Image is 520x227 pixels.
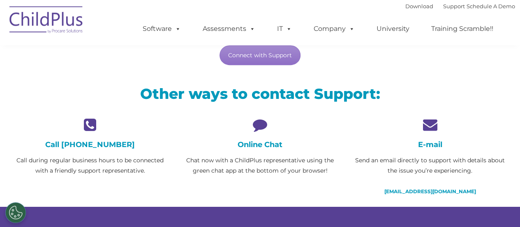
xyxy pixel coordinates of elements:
[12,84,509,103] h2: Other ways to contact Support:
[134,21,189,37] a: Software
[405,3,433,9] a: Download
[351,140,508,149] h4: E-mail
[467,3,515,9] a: Schedule A Demo
[384,188,476,194] a: [EMAIL_ADDRESS][DOMAIN_NAME]
[220,45,300,65] a: Connect with Support
[269,21,300,37] a: IT
[12,155,169,176] p: Call during regular business hours to be connected with a friendly support representative.
[5,0,88,42] img: ChildPlus by Procare Solutions
[181,140,339,149] h4: Online Chat
[423,21,502,37] a: Training Scramble!!
[351,155,508,176] p: Send an email directly to support with details about the issue you’re experiencing.
[443,3,465,9] a: Support
[5,202,26,223] button: Cookies Settings
[194,21,263,37] a: Assessments
[405,3,515,9] font: |
[12,140,169,149] h4: Call [PHONE_NUMBER]
[305,21,363,37] a: Company
[368,21,418,37] a: University
[181,155,339,176] p: Chat now with a ChildPlus representative using the green chat app at the bottom of your browser!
